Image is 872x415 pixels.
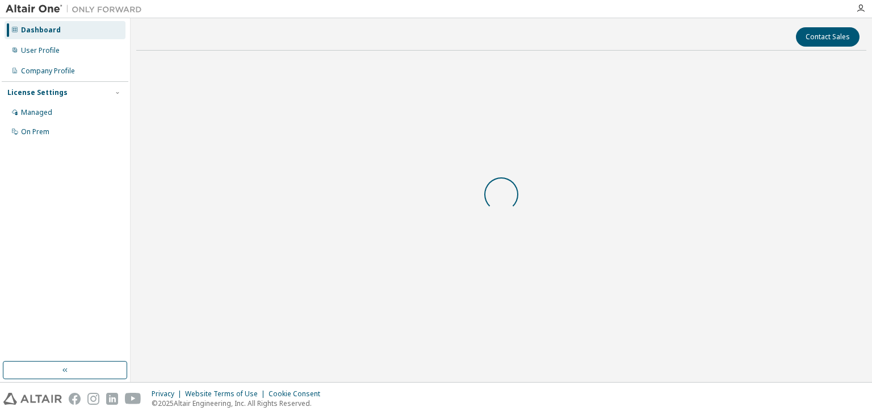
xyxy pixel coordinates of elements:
[69,393,81,405] img: facebook.svg
[87,393,99,405] img: instagram.svg
[7,88,68,97] div: License Settings
[21,46,60,55] div: User Profile
[21,108,52,117] div: Managed
[3,393,62,405] img: altair_logo.svg
[269,389,327,399] div: Cookie Consent
[152,389,185,399] div: Privacy
[21,26,61,35] div: Dashboard
[106,393,118,405] img: linkedin.svg
[21,127,49,136] div: On Prem
[21,67,75,76] div: Company Profile
[796,27,860,47] button: Contact Sales
[6,3,148,15] img: Altair One
[152,399,327,408] p: © 2025 Altair Engineering, Inc. All Rights Reserved.
[125,393,141,405] img: youtube.svg
[185,389,269,399] div: Website Terms of Use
